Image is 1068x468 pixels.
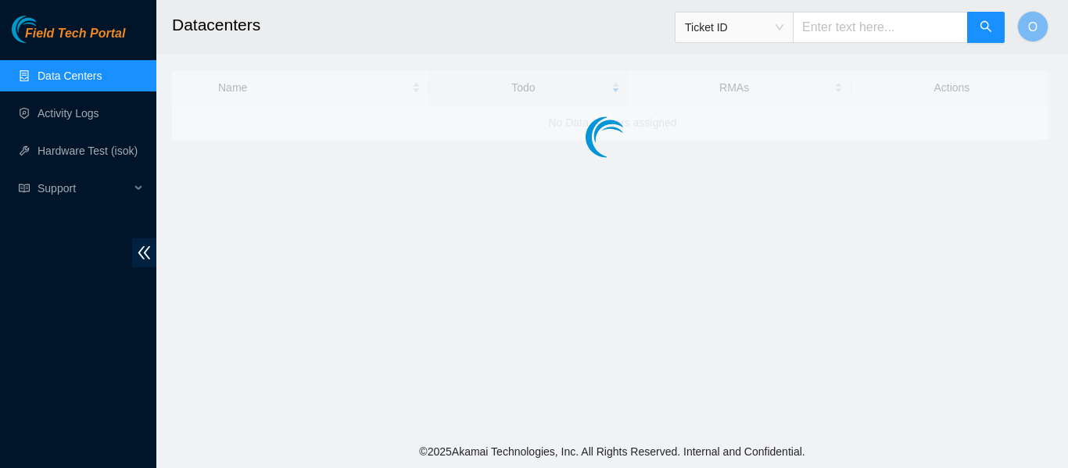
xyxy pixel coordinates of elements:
a: Activity Logs [38,107,99,120]
span: read [19,183,30,194]
button: search [967,12,1005,43]
span: O [1028,17,1038,37]
input: Enter text here... [793,12,968,43]
footer: © 2025 Akamai Technologies, Inc. All Rights Reserved. Internal and Confidential. [156,435,1068,468]
span: search [980,20,992,35]
img: Akamai Technologies [12,16,79,43]
span: Field Tech Portal [25,27,125,41]
a: Hardware Test (isok) [38,145,138,157]
span: double-left [132,238,156,267]
button: O [1017,11,1048,42]
span: Support [38,173,130,204]
span: Ticket ID [685,16,783,39]
a: Data Centers [38,70,102,82]
a: Akamai TechnologiesField Tech Portal [12,28,125,48]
